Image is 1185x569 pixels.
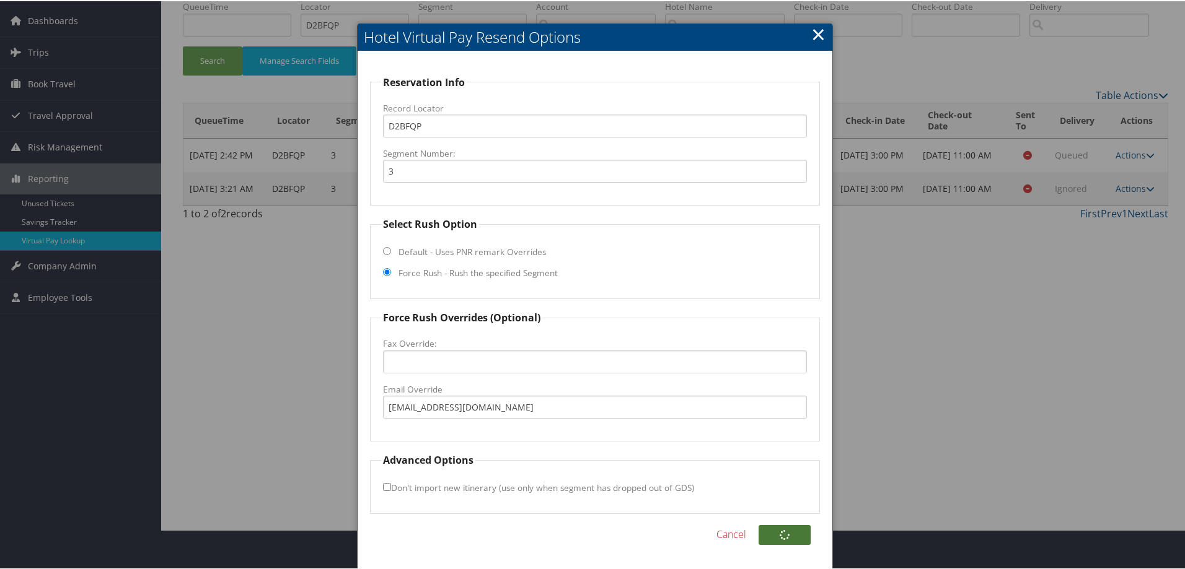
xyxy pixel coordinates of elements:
[381,215,479,230] legend: Select Rush Option
[399,245,546,257] label: Default - Uses PNR remark Overrides
[811,20,826,45] a: Close
[383,101,807,113] label: Record Locator
[383,146,807,159] label: Segment Number:
[399,266,558,278] label: Force Rush - Rush the specified Segment
[383,336,807,349] label: Fax Override:
[383,475,694,498] label: Don't import new itinerary (use only when segment has dropped out of GDS)
[383,482,391,490] input: Don't import new itinerary (use only when segment has dropped out of GDS)
[383,382,807,394] label: Email Override
[381,74,467,89] legend: Reservation Info
[381,451,475,466] legend: Advanced Options
[358,22,832,50] h2: Hotel Virtual Pay Resend Options
[716,526,746,541] a: Cancel
[381,309,542,324] legend: Force Rush Overrides (Optional)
